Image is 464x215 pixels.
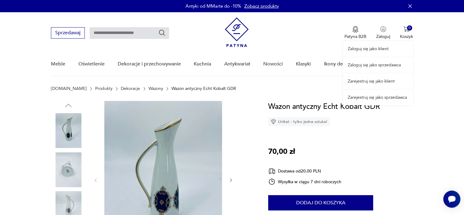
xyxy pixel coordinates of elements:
[51,113,86,148] img: Zdjęcie produktu Wazon antyczny Echt Kobalt GDR
[343,41,413,57] a: Zaloguj się jako klient
[225,17,249,47] img: Patyna - sklep z meblami i dekoracjami vintage
[78,52,105,76] a: Oświetlenie
[268,195,373,210] button: Dodaj do koszyka
[324,52,354,76] a: Ikony designu
[268,101,380,113] h1: Wazon antyczny Echt Kobalt GDR
[51,52,65,76] a: Meble
[185,3,241,9] p: Antyki od MMarte do -10%
[194,52,211,76] a: Kuchnia
[51,86,87,91] a: [DOMAIN_NAME]
[400,34,413,39] p: Koszyk
[268,117,330,126] div: Unikat - tylko jedna sztuka!
[171,86,236,91] p: Wazon antyczny Echt Kobalt GDR
[51,27,85,39] button: Sprzedawaj
[95,86,113,91] a: Produkty
[149,86,163,91] a: Wazony
[224,52,250,76] a: Antykwariat
[158,29,166,36] button: Szukaj
[271,119,276,124] img: Ikona diamentu
[343,57,413,73] a: Zaloguj się jako sprzedawca
[343,73,413,89] a: Zarejestruj się jako klient
[121,86,140,91] a: Dekoracje
[51,31,85,35] a: Sprzedawaj
[268,167,341,175] div: Dostawa od 20,00 PLN
[117,52,181,76] a: Dekoracje i przechowywanie
[263,52,283,76] a: Nowości
[268,167,275,175] img: Ikona dostawy
[268,146,295,158] p: 70,00 zł
[51,152,86,187] img: Zdjęcie produktu Wazon antyczny Echt Kobalt GDR
[343,90,413,105] a: Zarejestruj się jako sprzedawca
[244,3,279,9] a: Zobacz produkty
[443,191,460,208] iframe: Smartsupp widget button
[296,52,311,76] a: Klasyki
[268,178,341,185] div: Wysyłka w ciągu 7 dni roboczych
